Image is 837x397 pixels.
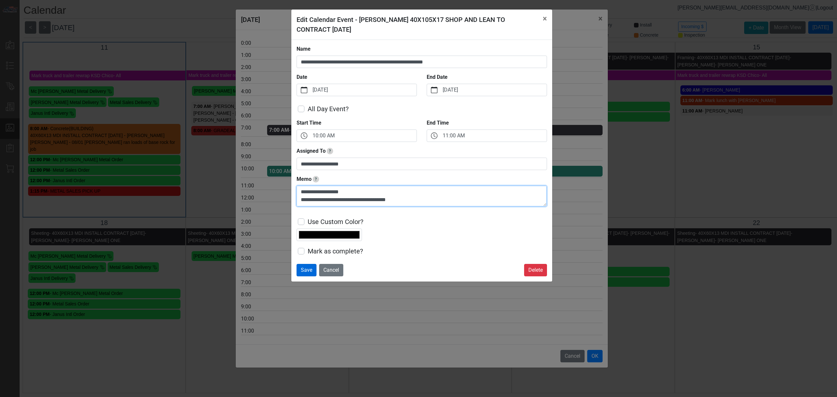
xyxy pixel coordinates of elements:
[301,132,307,139] svg: clock
[297,176,312,182] strong: Memo
[308,104,349,114] label: All Day Event?
[441,84,547,96] label: [DATE]
[308,246,363,256] label: Mark as complete?
[297,148,326,154] strong: Assigned To
[297,130,311,142] button: clock
[427,74,448,80] strong: End Date
[327,148,333,154] span: Track who this date is assigned to this date - delviery driver, install crew, etc
[427,130,441,142] button: clock
[297,74,307,80] strong: Date
[301,267,312,273] span: Save
[311,84,417,96] label: [DATE]
[297,120,321,126] strong: Start Time
[297,264,316,276] button: Save
[431,87,437,93] svg: calendar
[538,9,552,28] button: Close
[311,130,417,142] label: 10:00 AM
[441,130,547,142] label: 11:00 AM
[319,264,343,276] button: Cancel
[431,132,437,139] svg: clock
[427,84,441,96] button: calendar
[427,120,449,126] strong: End Time
[297,46,311,52] strong: Name
[297,84,311,96] button: calendar
[313,176,319,182] span: Notes or Instructions for date - ex. 'Date was rescheduled by vendor'
[524,264,547,276] button: Delete
[301,87,307,93] svg: calendar
[297,15,538,34] h5: Edit Calendar Event - [PERSON_NAME] 40X105X17 SHOP AND LEAN TO CONTRACT [DATE]
[308,217,363,227] label: Use Custom Color?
